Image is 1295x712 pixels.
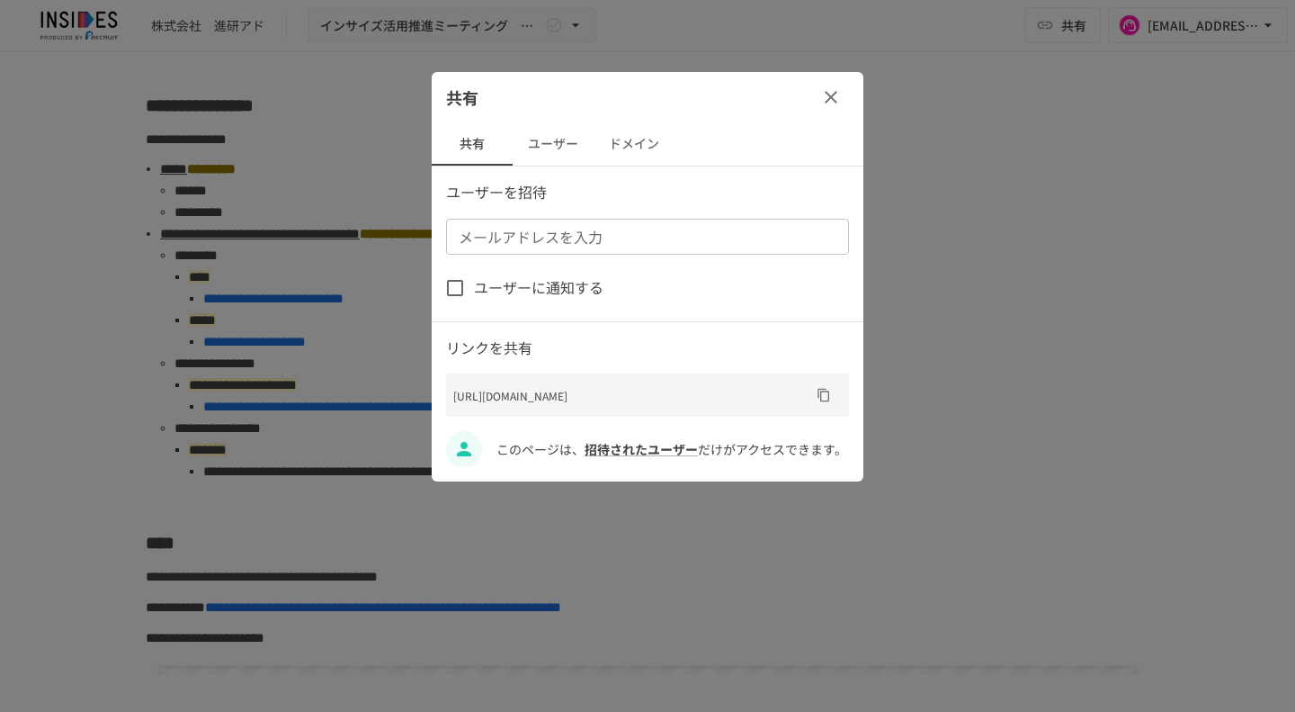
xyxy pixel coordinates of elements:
[513,122,594,166] button: ユーザー
[474,276,603,300] span: ユーザーに通知する
[432,72,863,122] div: 共有
[446,337,849,360] p: リンクを共有
[496,439,849,459] p: このページは、 だけがアクセスできます。
[809,381,838,410] button: URLをコピー
[453,387,809,404] p: [URL][DOMAIN_NAME]
[594,122,674,166] button: ドメイン
[585,440,698,458] a: 招待されたユーザー
[446,181,849,204] p: ユーザーを招待
[432,122,513,166] button: 共有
